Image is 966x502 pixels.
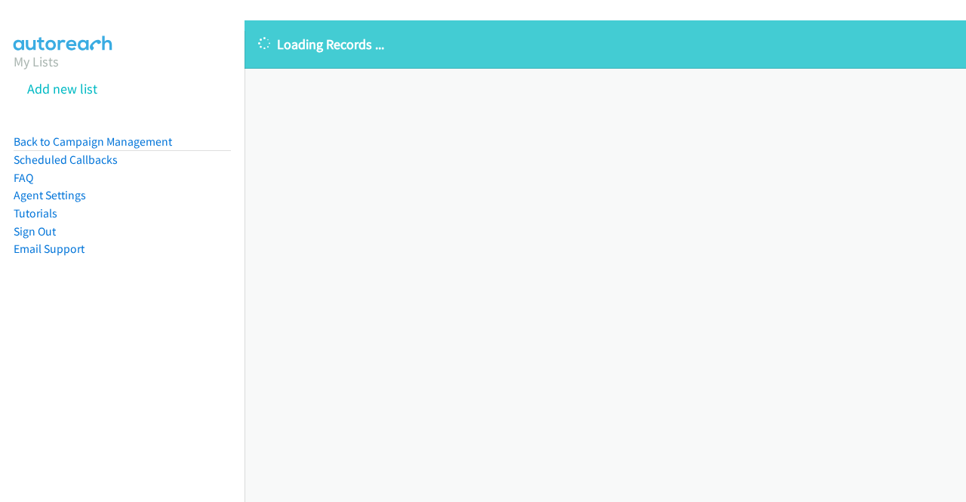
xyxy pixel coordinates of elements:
a: Add new list [27,80,97,97]
a: Sign Out [14,224,56,239]
a: My Lists [14,53,59,70]
p: Loading Records ... [258,34,952,54]
a: Email Support [14,242,85,256]
a: Agent Settings [14,188,86,202]
a: Tutorials [14,206,57,220]
a: Back to Campaign Management [14,134,172,149]
a: FAQ [14,171,33,185]
a: Scheduled Callbacks [14,152,118,167]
